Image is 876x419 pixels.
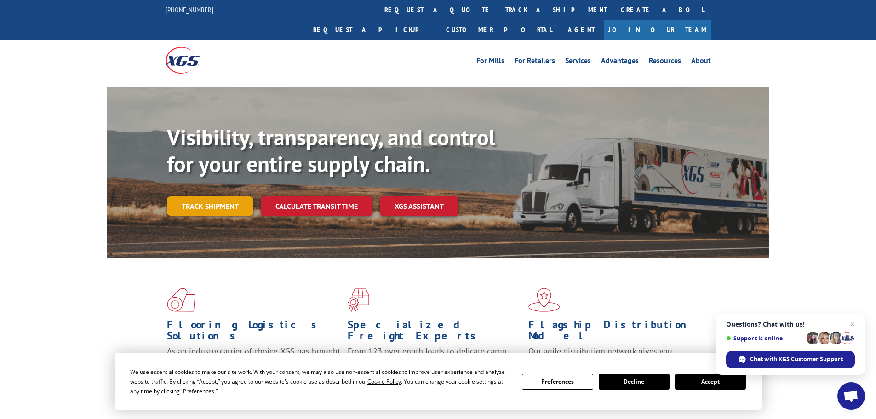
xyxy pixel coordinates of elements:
span: Our agile distribution network gives you nationwide inventory management on demand. [528,346,698,367]
button: Accept [675,374,746,390]
button: Preferences [522,374,593,390]
h1: Flooring Logistics Solutions [167,319,341,346]
div: Cookie Consent Prompt [115,353,762,410]
a: For Mills [476,57,504,67]
img: xgs-icon-total-supply-chain-intelligence-red [167,288,195,312]
a: For Retailers [515,57,555,67]
h1: Flagship Distribution Model [528,319,702,346]
button: Decline [599,374,670,390]
span: As an industry carrier of choice, XGS has brought innovation and dedication to flooring logistics... [167,346,340,379]
a: XGS ASSISTANT [380,196,458,216]
a: Join Our Team [604,20,711,40]
span: Preferences [183,387,214,395]
a: Resources [649,57,681,67]
a: [PHONE_NUMBER] [166,5,213,14]
a: Open chat [837,382,865,410]
span: Chat with XGS Customer Support [726,351,855,368]
a: Customer Portal [439,20,559,40]
a: Calculate transit time [261,196,372,216]
div: We use essential cookies to make our site work. With your consent, we may also use non-essential ... [130,367,511,396]
a: Agent [559,20,604,40]
p: From 123 overlength loads to delicate cargo, our experienced staff knows the best way to move you... [348,346,521,387]
a: Track shipment [167,196,253,216]
a: Advantages [601,57,639,67]
a: Request a pickup [306,20,439,40]
span: Chat with XGS Customer Support [750,355,843,363]
b: Visibility, transparency, and control for your entire supply chain. [167,123,495,178]
span: Questions? Chat with us! [726,321,855,328]
a: Services [565,57,591,67]
a: About [691,57,711,67]
span: Cookie Policy [367,378,401,385]
img: xgs-icon-focused-on-flooring-red [348,288,369,312]
span: Support is online [726,335,803,342]
img: xgs-icon-flagship-distribution-model-red [528,288,560,312]
h1: Specialized Freight Experts [348,319,521,346]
